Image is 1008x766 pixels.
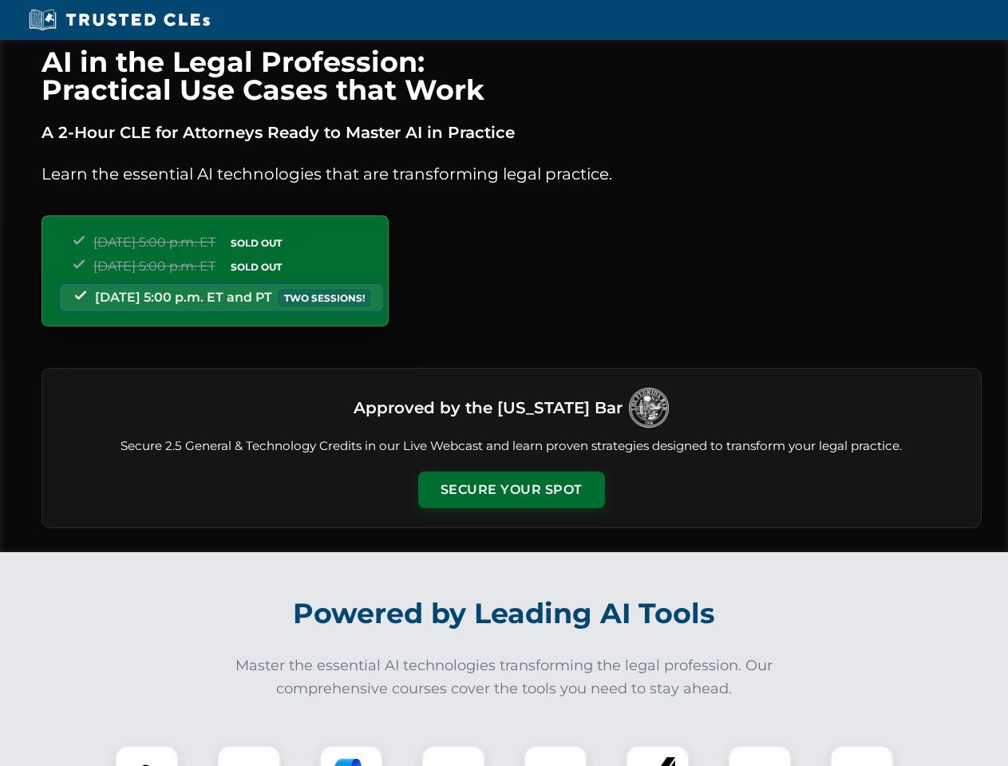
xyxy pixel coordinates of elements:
span: [DATE] 5:00 p.m. ET [93,259,215,274]
p: Learn the essential AI technologies that are transforming legal practice. [42,161,982,187]
h3: Approved by the [US_STATE] Bar [354,393,623,422]
span: SOLD OUT [225,259,287,275]
img: Logo [629,388,669,428]
p: Master the essential AI technologies transforming the legal profession. Our comprehensive courses... [225,654,784,701]
p: A 2-Hour CLE for Attorneys Ready to Master AI in Practice [42,120,982,145]
span: SOLD OUT [225,235,287,251]
h2: Powered by Leading AI Tools [62,586,947,642]
h1: AI in the Legal Profession: Practical Use Cases that Work [42,48,982,104]
img: Trusted CLEs [24,8,215,32]
button: Secure Your Spot [418,472,605,508]
span: [DATE] 5:00 p.m. ET [93,235,215,250]
p: Secure 2.5 General & Technology Credits in our Live Webcast and learn proven strategies designed ... [61,437,962,456]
